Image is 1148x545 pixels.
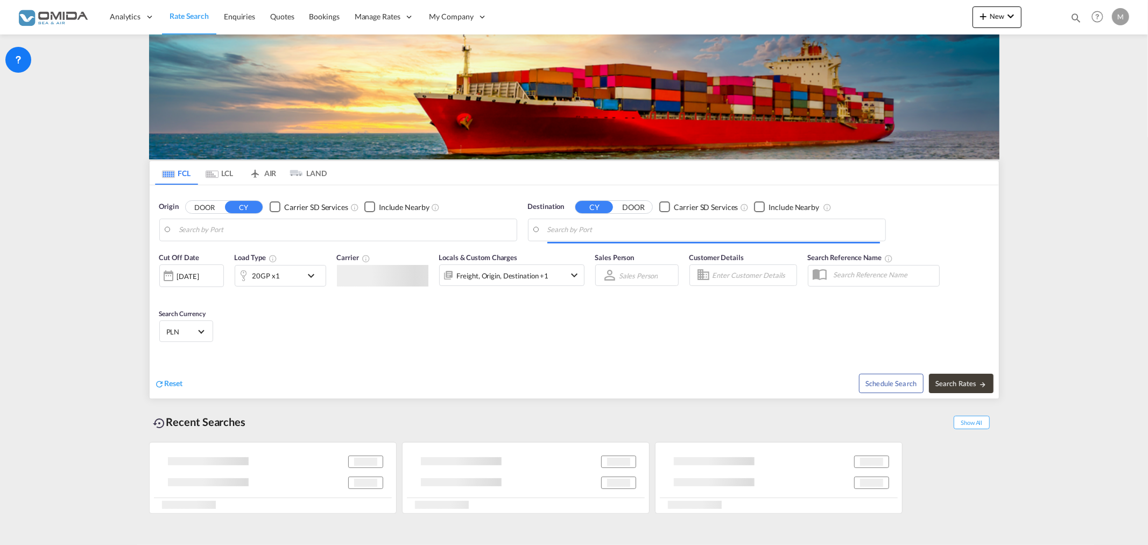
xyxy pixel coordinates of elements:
[149,410,250,434] div: Recent Searches
[457,268,549,283] div: Freight Origin Destination Factory Stuffing
[235,253,277,262] span: Load Type
[159,310,206,318] span: Search Currency
[1070,12,1082,28] div: icon-magnify
[165,379,183,388] span: Reset
[528,201,565,212] span: Destination
[575,201,613,213] button: CY
[177,271,199,281] div: [DATE]
[1088,8,1112,27] div: Help
[235,265,326,287] div: 20GP x1icon-chevron-down
[198,161,241,185] md-tab-item: LCL
[155,379,165,389] md-icon: icon-refresh
[252,268,280,283] div: 20GP x1
[309,12,340,21] span: Bookings
[568,269,581,282] md-icon: icon-chevron-down
[429,11,474,22] span: My Company
[284,161,327,185] md-tab-item: LAND
[439,253,518,262] span: Locals & Custom Charges
[159,253,200,262] span: Cut Off Date
[615,201,652,213] button: DOOR
[547,222,880,238] input: Search by Port
[618,268,659,283] md-select: Sales Person
[270,201,348,213] md-checkbox: Checkbox No Ink
[16,5,89,29] img: 459c566038e111ed959c4fc4f0a4b274.png
[179,222,511,238] input: Search by Port
[1112,8,1129,25] div: M
[713,267,793,283] input: Enter Customer Details
[769,202,819,213] div: Include Nearby
[159,201,179,212] span: Origin
[150,185,999,399] div: Origin DOOR CY Checkbox No InkUnchecked: Search for CY (Container Yard) services for all selected...
[973,6,1022,28] button: icon-plus 400-fgNewicon-chevron-down
[159,264,224,287] div: [DATE]
[379,202,429,213] div: Include Nearby
[155,161,198,185] md-tab-item: FCL
[362,254,370,263] md-icon: The selected Trucker/Carrierwill be displayed in the rate results If the rates are from another f...
[977,10,990,23] md-icon: icon-plus 400-fg
[689,253,744,262] span: Customer Details
[284,202,348,213] div: Carrier SD Services
[823,203,832,212] md-icon: Unchecked: Ignores neighbouring ports when fetching rates.Checked : Includes neighbouring ports w...
[439,264,584,286] div: Freight Origin Destination Factory Stuffingicon-chevron-down
[337,253,370,262] span: Carrier
[166,327,196,337] span: PLN
[859,374,924,393] button: Note: By default Schedule search will only considerorigin ports, destination ports and cut off da...
[110,11,140,22] span: Analytics
[977,12,1017,20] span: New
[1004,10,1017,23] md-icon: icon-chevron-down
[170,11,209,20] span: Rate Search
[659,201,738,213] md-checkbox: Checkbox No Ink
[241,161,284,185] md-tab-item: AIR
[224,12,255,21] span: Enquiries
[269,254,277,263] md-icon: icon-information-outline
[155,161,327,185] md-pagination-wrapper: Use the left and right arrow keys to navigate between tabs
[165,324,207,339] md-select: Select Currency: zł PLNPoland Zloty
[929,374,994,393] button: Search Ratesicon-arrow-right
[740,203,749,212] md-icon: Unchecked: Search for CY (Container Yard) services for all selected carriers.Checked : Search for...
[355,11,400,22] span: Manage Rates
[1088,8,1107,26] span: Help
[432,203,440,212] md-icon: Unchecked: Ignores neighbouring ports when fetching rates.Checked : Includes neighbouring ports w...
[153,417,166,430] md-icon: icon-backup-restore
[155,378,183,390] div: icon-refreshReset
[979,381,987,388] md-icon: icon-arrow-right
[305,269,323,282] md-icon: icon-chevron-down
[935,379,987,388] span: Search Rates
[364,201,429,213] md-checkbox: Checkbox No Ink
[270,12,294,21] span: Quotes
[828,267,939,283] input: Search Reference Name
[350,203,359,212] md-icon: Unchecked: Search for CY (Container Yard) services for all selected carriers.Checked : Search for...
[754,201,819,213] md-checkbox: Checkbox No Ink
[595,253,635,262] span: Sales Person
[1070,12,1082,24] md-icon: icon-magnify
[674,202,738,213] div: Carrier SD Services
[149,34,999,159] img: LCL+%26+FCL+BACKGROUND.png
[954,416,989,429] span: Show All
[159,286,167,301] md-datepicker: Select
[249,167,262,175] md-icon: icon-airplane
[186,201,223,213] button: DOOR
[884,254,893,263] md-icon: Your search will be saved by the below given name
[225,201,263,213] button: CY
[808,253,893,262] span: Search Reference Name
